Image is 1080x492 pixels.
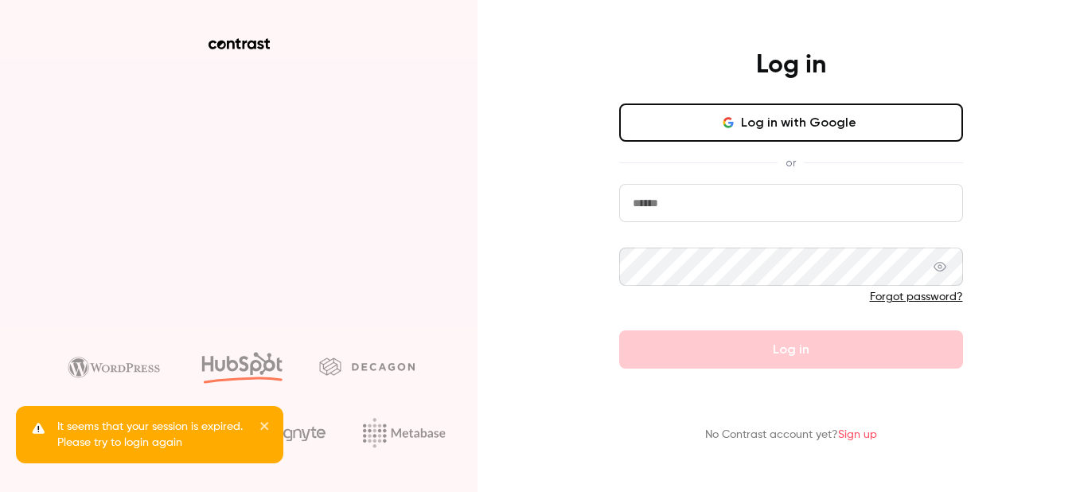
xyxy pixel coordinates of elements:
[756,49,826,81] h4: Log in
[778,154,804,171] span: or
[705,427,877,443] p: No Contrast account yet?
[870,291,963,303] a: Forgot password?
[838,429,877,440] a: Sign up
[259,419,271,438] button: close
[319,357,415,375] img: decagon
[619,103,963,142] button: Log in with Google
[57,419,248,451] p: It seems that your session is expired. Please try to login again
